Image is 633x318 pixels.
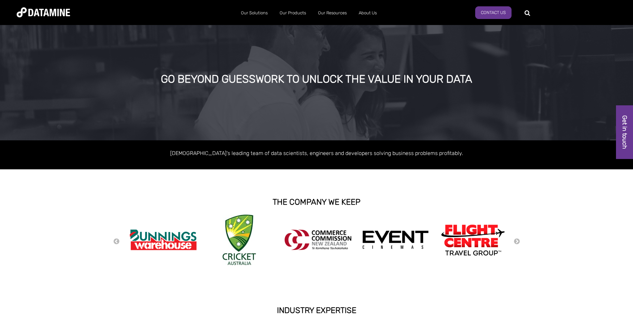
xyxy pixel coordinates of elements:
img: Datamine [17,7,70,17]
a: Get in touch [616,105,633,159]
img: commercecommission [285,230,351,250]
img: Flight Centre [439,223,506,257]
strong: INDUSTRY EXPERTISE [277,306,356,315]
a: About Us [353,4,383,22]
img: event cinemas [362,230,429,250]
strong: THE COMPANY WE KEEP [273,197,360,207]
a: Our Products [274,4,312,22]
button: Next [514,238,520,245]
div: GO BEYOND GUESSWORK TO UNLOCK THE VALUE IN YOUR DATA [72,73,561,85]
button: Previous [113,238,120,245]
a: Contact us [475,6,512,19]
p: [DEMOGRAPHIC_DATA]'s leading team of data scientists, engineers and developers solving business p... [126,149,507,158]
a: Our Solutions [235,4,274,22]
a: Our Resources [312,4,353,22]
img: Bunnings Warehouse [130,227,197,252]
img: Cricket Australia [223,215,256,265]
